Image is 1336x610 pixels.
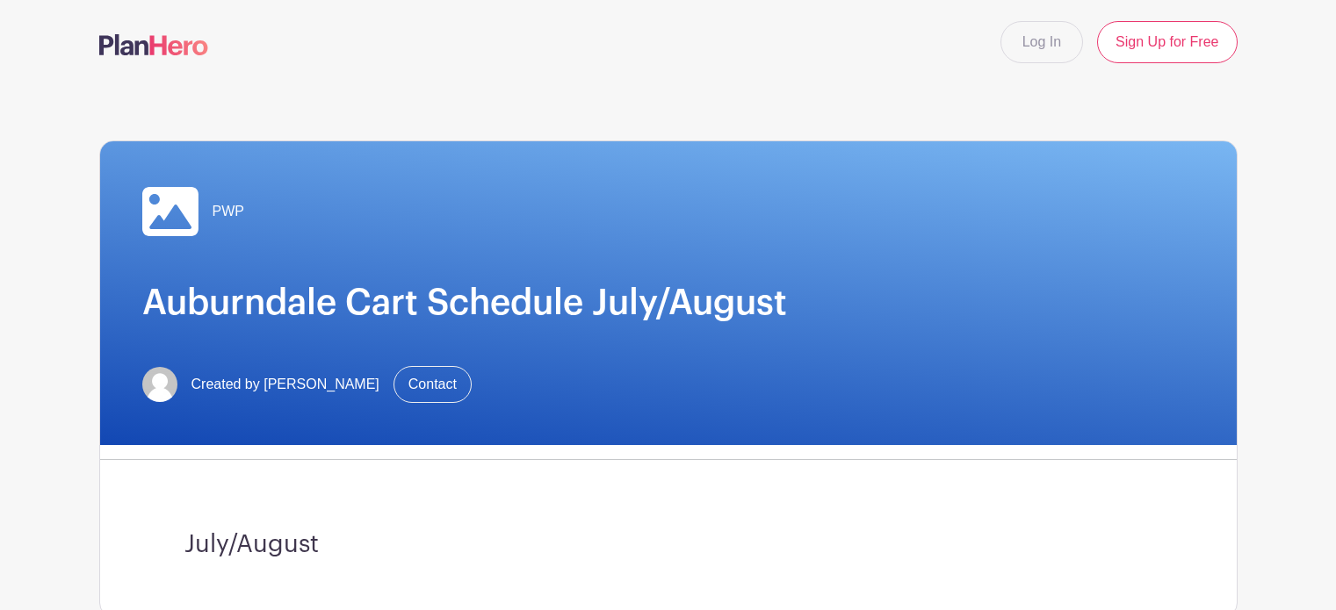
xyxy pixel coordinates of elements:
span: PWP [213,201,244,222]
h3: July/August [184,530,1152,560]
img: default-ce2991bfa6775e67f084385cd625a349d9dcbb7a52a09fb2fda1e96e2d18dcdb.png [142,367,177,402]
h1: Auburndale Cart Schedule July/August [142,282,1195,324]
span: Created by [PERSON_NAME] [191,374,379,395]
a: Log In [1000,21,1083,63]
a: Contact [394,366,472,403]
img: logo-507f7623f17ff9eddc593b1ce0a138ce2505c220e1c5a4e2b4648c50719b7d32.svg [99,34,208,55]
a: Sign Up for Free [1097,21,1237,63]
